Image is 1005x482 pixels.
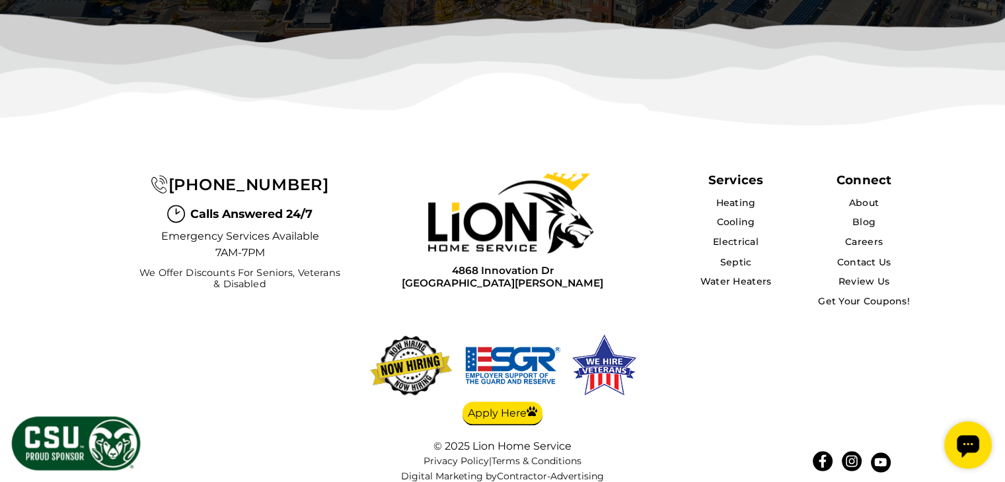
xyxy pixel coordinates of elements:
[838,275,890,287] a: Review Us
[845,236,883,248] a: Careers
[371,455,635,481] nav: |
[497,470,604,481] a: Contractor-Advertising
[463,332,562,398] img: We hire veterans
[818,294,910,306] a: Get Your Coupons!
[402,263,603,289] a: 4868 Innovation Dr[GEOGRAPHIC_DATA][PERSON_NAME]
[713,236,759,248] a: Electrical
[10,415,142,472] img: CSU Sponsor Badge
[402,263,603,276] span: 4868 Innovation Dr
[708,172,763,188] span: Services
[424,454,489,466] a: Privacy Policy
[463,401,542,425] a: Apply Here
[168,175,329,194] span: [PHONE_NUMBER]
[151,175,328,194] a: [PHONE_NUMBER]
[837,172,891,188] div: Connect
[190,205,313,223] span: Calls Answered 24/7
[716,197,755,209] a: Heating
[5,5,53,53] div: Open chat widget
[720,256,752,267] a: Septic
[837,256,891,267] a: Contact Us
[852,216,875,228] a: Blog
[492,454,581,466] a: Terms & Conditions
[371,439,635,452] div: © 2025 Lion Home Service
[371,470,635,481] div: Digital Marketing by
[367,332,455,398] img: now-hiring
[716,216,755,228] a: Cooling
[700,275,772,287] a: Water Heaters
[849,197,879,209] a: About
[161,228,319,260] span: Emergency Services Available 7AM-7PM
[402,276,603,289] span: [GEOGRAPHIC_DATA][PERSON_NAME]
[135,267,344,290] span: We Offer Discounts for Seniors, Veterans & Disabled
[570,332,638,398] img: We hire veterans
